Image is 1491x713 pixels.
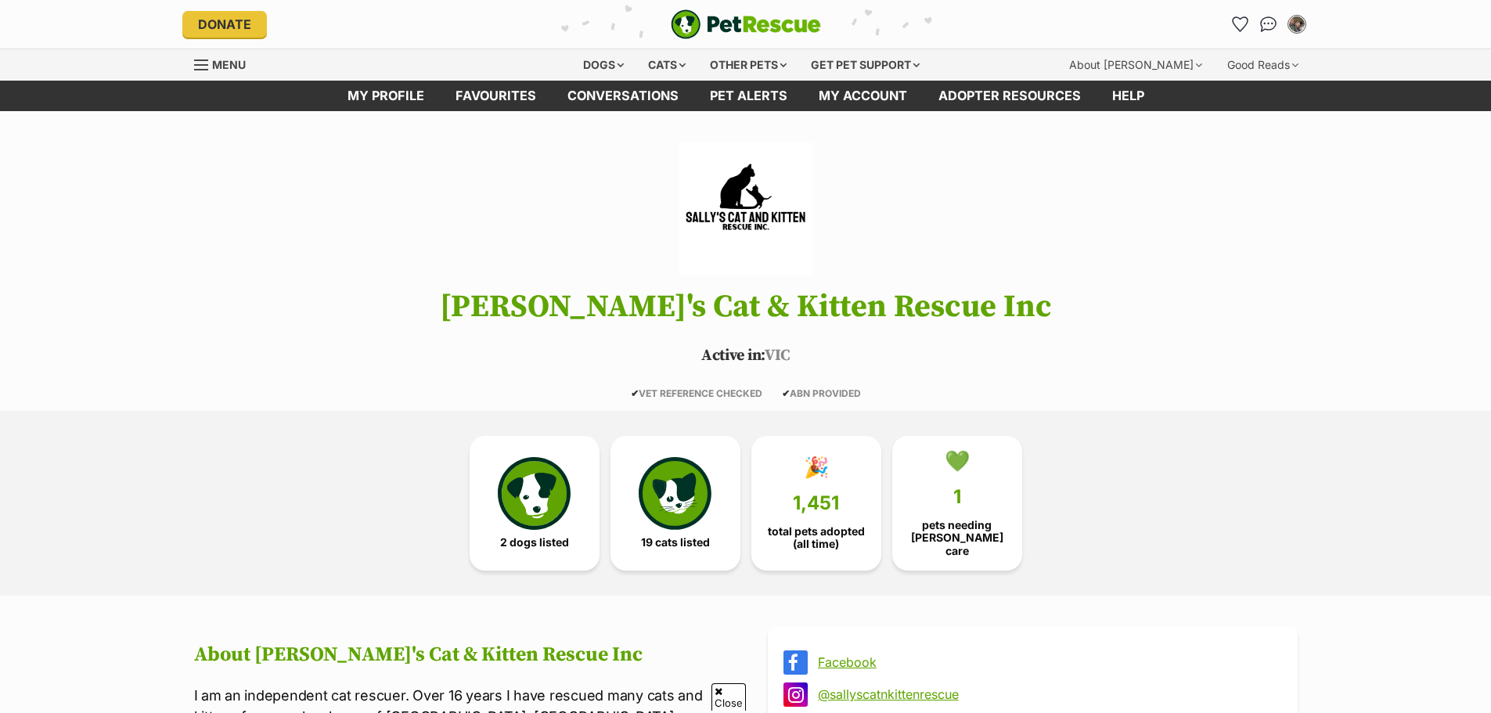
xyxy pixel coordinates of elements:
a: 19 cats listed [610,436,740,571]
a: PetRescue [671,9,821,39]
div: Get pet support [800,49,931,81]
span: VET REFERENCE CHECKED [631,387,762,399]
a: @sallyscatnkittenrescue [818,687,1276,701]
a: Help [1097,81,1160,111]
a: Conversations [1256,12,1281,37]
a: My profile [332,81,440,111]
a: 2 dogs listed [470,436,600,571]
img: petrescue-icon-eee76f85a60ef55c4a1927667547b313a7c0e82042636edf73dce9c88f694885.svg [498,457,570,529]
span: pets needing [PERSON_NAME] care [906,519,1009,556]
div: 💚 [945,449,970,473]
div: Other pets [699,49,798,81]
icon: ✔ [631,387,639,399]
span: Close [711,683,746,711]
a: Adopter resources [923,81,1097,111]
div: Dogs [572,49,635,81]
h2: About [PERSON_NAME]'s Cat & Kitten Rescue Inc [194,643,724,667]
h1: [PERSON_NAME]'s Cat & Kitten Rescue Inc [171,290,1321,324]
span: 1,451 [793,492,839,514]
img: logo-e224e6f780fb5917bec1dbf3a21bbac754714ae5b6737aabdf751b685950b380.svg [671,9,821,39]
div: About [PERSON_NAME] [1058,49,1213,81]
div: Cats [637,49,697,81]
span: ABN PROVIDED [782,387,861,399]
a: Favourites [1228,12,1253,37]
a: Facebook [818,655,1276,669]
a: My account [803,81,923,111]
button: My account [1284,12,1309,37]
div: 🎉 [804,456,829,479]
span: total pets adopted (all time) [765,525,868,550]
img: chat-41dd97257d64d25036548639549fe6c8038ab92f7586957e7f3b1b290dea8141.svg [1260,16,1277,32]
ul: Account quick links [1228,12,1309,37]
img: cat-icon-068c71abf8fe30c970a85cd354bc8e23425d12f6e8612795f06af48be43a487a.svg [639,457,711,529]
p: VIC [171,344,1321,368]
a: 💚 1 pets needing [PERSON_NAME] care [892,436,1022,571]
a: 🎉 1,451 total pets adopted (all time) [751,436,881,571]
img: Sally's Cat & Kitten Rescue Inc [656,142,834,275]
span: 2 dogs listed [500,536,569,549]
img: Byron Trichardt profile pic [1289,16,1305,32]
a: Pet alerts [694,81,803,111]
div: Good Reads [1216,49,1309,81]
span: Active in: [701,346,765,366]
icon: ✔ [782,387,790,399]
span: Menu [212,58,246,71]
a: conversations [552,81,694,111]
span: 1 [953,486,961,508]
a: Donate [182,11,267,38]
a: Menu [194,49,257,77]
span: 19 cats listed [641,536,710,549]
a: Favourites [440,81,552,111]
